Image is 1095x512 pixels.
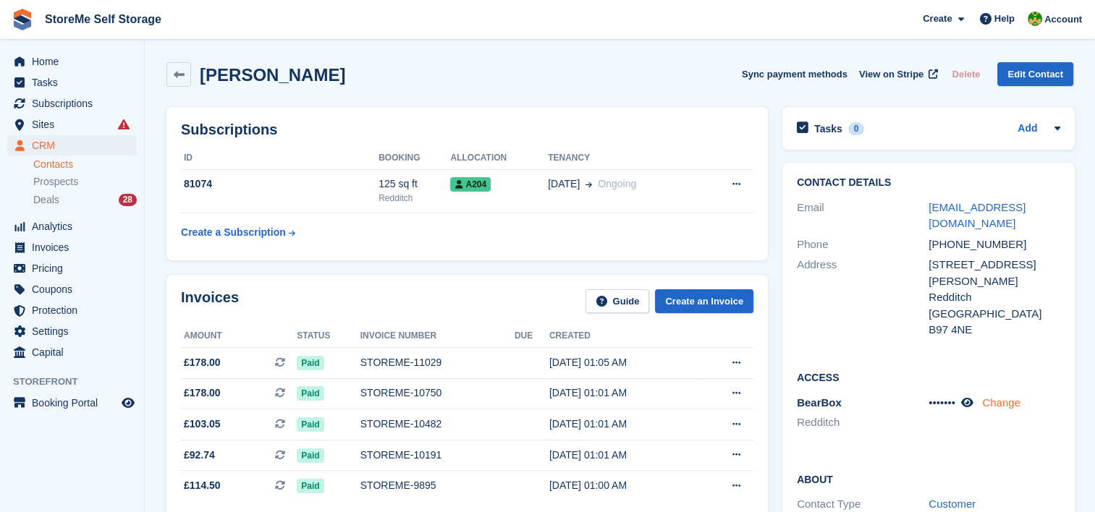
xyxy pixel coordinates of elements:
[181,325,297,348] th: Amount
[33,158,137,171] a: Contacts
[297,386,324,401] span: Paid
[7,279,137,299] a: menu
[797,396,842,409] span: BearBox
[32,279,119,299] span: Coupons
[297,448,324,463] span: Paid
[655,289,753,313] a: Create an Invoice
[119,194,137,206] div: 28
[32,51,119,72] span: Home
[379,176,450,192] div: 125 sq ft
[797,257,929,338] div: Address
[946,62,986,86] button: Delete
[929,257,1060,289] div: [STREET_ADDRESS][PERSON_NAME]
[181,176,379,192] div: 81074
[7,237,137,257] a: menu
[32,321,119,341] span: Settings
[184,478,221,493] span: £114.50
[7,135,137,155] a: menu
[360,325,515,348] th: Invoice number
[929,498,976,510] a: Customer
[598,178,636,189] span: Ongoing
[929,289,1060,306] div: Redditch
[515,325,549,348] th: Due
[32,216,119,236] span: Analytics
[118,119,130,130] i: Smart entry sync failures have occurred
[997,62,1073,86] a: Edit Contact
[7,300,137,320] a: menu
[181,147,379,170] th: ID
[797,177,1060,189] h2: Contact Details
[32,258,119,278] span: Pricing
[1018,121,1037,137] a: Add
[297,417,324,432] span: Paid
[929,322,1060,338] div: B97 4NE
[360,478,515,493] div: STOREME-9895
[360,417,515,432] div: STOREME-10482
[797,200,929,232] div: Email
[1044,12,1082,27] span: Account
[548,147,701,170] th: Tenancy
[742,62,847,86] button: Sync payment methods
[200,65,345,85] h2: [PERSON_NAME]
[859,67,923,82] span: View on Stripe
[181,289,239,313] h2: Invoices
[585,289,649,313] a: Guide
[7,114,137,135] a: menu
[853,62,941,86] a: View on Stripe
[32,72,119,93] span: Tasks
[360,385,515,401] div: STOREME-10750
[33,193,59,207] span: Deals
[297,479,324,493] span: Paid
[7,93,137,114] a: menu
[797,472,1060,486] h2: About
[39,7,167,31] a: StoreMe Self Storage
[379,192,450,205] div: Redditch
[379,147,450,170] th: Booking
[33,192,137,208] a: Deals 28
[181,225,286,240] div: Create a Subscription
[32,237,119,257] span: Invoices
[7,342,137,362] a: menu
[13,375,144,389] span: Storefront
[184,448,215,463] span: £92.74
[548,176,580,192] span: [DATE]
[32,342,119,362] span: Capital
[929,396,955,409] span: •••••••
[549,385,696,401] div: [DATE] 01:01 AM
[297,356,324,370] span: Paid
[929,306,1060,323] div: [GEOGRAPHIC_DATA]
[549,325,696,348] th: Created
[7,72,137,93] a: menu
[450,147,548,170] th: Allocation
[7,321,137,341] a: menu
[1028,12,1042,26] img: StorMe
[184,417,221,432] span: £103.05
[549,417,696,432] div: [DATE] 01:01 AM
[32,300,119,320] span: Protection
[33,175,78,189] span: Prospects
[33,174,137,189] a: Prospects
[184,385,221,401] span: £178.00
[32,114,119,135] span: Sites
[32,135,119,155] span: CRM
[297,325,360,348] th: Status
[797,414,929,431] li: Redditch
[982,396,1020,409] a: Change
[7,258,137,278] a: menu
[797,370,1060,384] h2: Access
[929,201,1026,230] a: [EMAIL_ADDRESS][DOMAIN_NAME]
[32,93,119,114] span: Subscriptions
[549,355,696,370] div: [DATE] 01:05 AM
[450,177,491,192] span: A204
[923,12,952,26] span: Create
[848,122,865,135] div: 0
[119,394,137,411] a: Preview store
[7,216,137,236] a: menu
[32,393,119,413] span: Booking Portal
[7,393,137,413] a: menu
[929,236,1060,253] div: [PHONE_NUMBER]
[797,236,929,253] div: Phone
[181,219,295,246] a: Create a Subscription
[814,122,842,135] h2: Tasks
[994,12,1015,26] span: Help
